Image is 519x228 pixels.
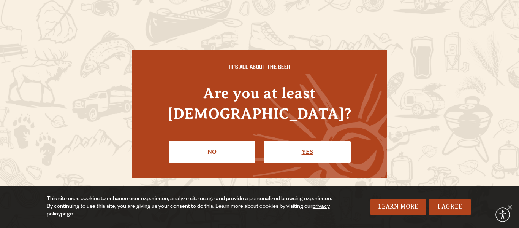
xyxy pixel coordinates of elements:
div: This site uses cookies to enhance user experience, analyze site usage and provide a personalized ... [47,196,335,218]
a: privacy policy [47,204,330,218]
a: Confirm I'm 21 or older [264,141,351,163]
h4: Are you at least [DEMOGRAPHIC_DATA]? [147,83,372,123]
a: I Agree [429,199,471,215]
h6: IT'S ALL ABOUT THE BEER [147,65,372,72]
span: No [506,203,513,211]
a: No [169,141,255,163]
a: Learn More [370,199,426,215]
